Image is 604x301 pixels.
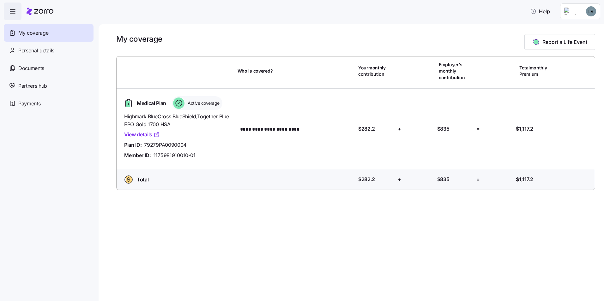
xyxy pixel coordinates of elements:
span: Partners hub [18,82,47,90]
span: Who is covered? [238,68,273,74]
span: Documents [18,64,44,72]
span: Active coverage [186,100,220,106]
span: Report a Life Event [542,38,587,46]
span: $282.2 [358,175,375,183]
span: 1175981910010-01 [154,151,196,159]
span: + [398,125,401,133]
span: Highmark BlueCross BlueShield , Together Blue EPO Gold 1700 HSA [124,113,233,128]
span: Medical Plan [137,99,166,107]
span: Payments [18,100,40,108]
a: Documents [4,59,94,77]
span: Total monthly Premium [519,65,555,78]
a: View details [124,131,160,139]
span: Your monthly contribution [358,65,394,78]
span: $835 [437,125,450,133]
span: 79279PA0090004 [144,141,186,149]
span: $1,117.2 [516,175,533,183]
h1: My coverage [116,34,162,44]
span: Total [137,176,148,184]
a: Personal details [4,42,94,59]
img: 7b5cd4bcad1c4875656f37386c38abaf [586,6,596,16]
button: Help [525,5,555,18]
span: My coverage [18,29,48,37]
a: Payments [4,95,94,112]
span: $835 [437,175,450,183]
a: My coverage [4,24,94,42]
img: Employer logo [564,8,577,15]
span: $1,117.2 [516,125,533,133]
span: = [476,125,480,133]
span: $282.2 [358,125,375,133]
span: + [398,175,401,183]
span: Employer's monthly contribution [439,62,474,81]
span: = [476,175,480,183]
span: Plan ID: [124,141,142,149]
button: Report a Life Event [524,34,595,50]
span: Help [530,8,550,15]
span: Personal details [18,47,54,55]
a: Partners hub [4,77,94,95]
span: Member ID: [124,151,151,159]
